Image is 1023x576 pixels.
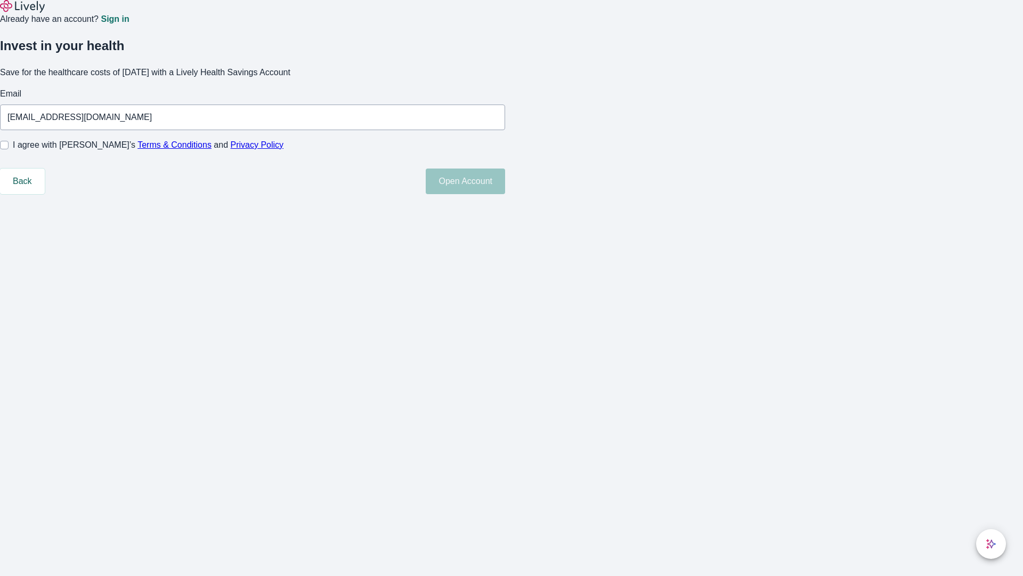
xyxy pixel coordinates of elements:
span: I agree with [PERSON_NAME]’s and [13,139,283,151]
a: Privacy Policy [231,140,284,149]
a: Terms & Conditions [137,140,212,149]
a: Sign in [101,15,129,23]
svg: Lively AI Assistant [986,539,996,549]
button: chat [976,529,1006,559]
